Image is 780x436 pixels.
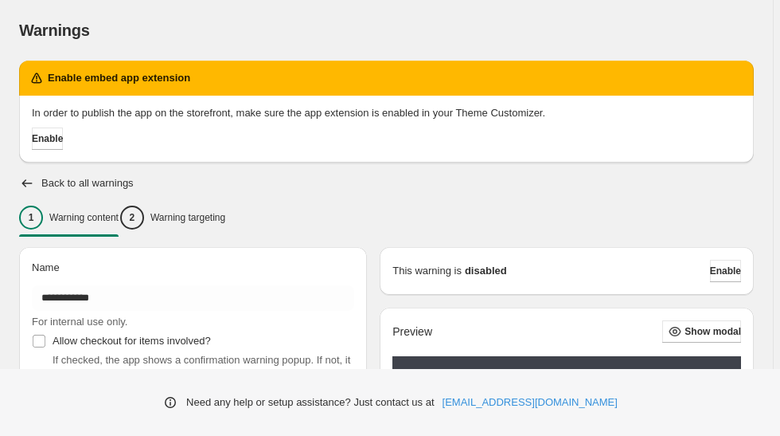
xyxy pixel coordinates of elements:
p: In order to publish the app on the storefront, make sure the app extension is enabled in your The... [32,105,741,121]
p: Warning content [49,211,119,224]
button: Enable [32,128,63,150]
span: Name [32,261,60,273]
h2: Back to all warnings [41,177,134,190]
button: 2Warning targeting [120,201,225,234]
button: Show modal [662,320,741,343]
span: Show modal [684,325,741,338]
span: Warnings [19,22,90,39]
h2: Enable embed app extension [48,70,190,86]
p: Warning targeting [150,211,225,224]
a: [EMAIL_ADDRESS][DOMAIN_NAME] [443,395,618,410]
span: Enable [710,265,741,277]
p: This warning is [392,263,462,279]
span: Enable [32,132,63,145]
span: Allow checkout for items involved? [53,335,211,347]
body: Rich Text Area. Press ALT-0 for help. [6,13,314,72]
div: 2 [120,206,144,230]
button: 1Warning content [19,201,119,234]
div: 1 [19,206,43,230]
span: If checked, the app shows a confirmation warning popup. If not, it doesn't allow to proceed to ch... [53,354,352,398]
span: For internal use only. [32,316,127,328]
button: Enable [710,260,741,282]
h2: Preview [392,325,432,339]
strong: disabled [465,263,507,279]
